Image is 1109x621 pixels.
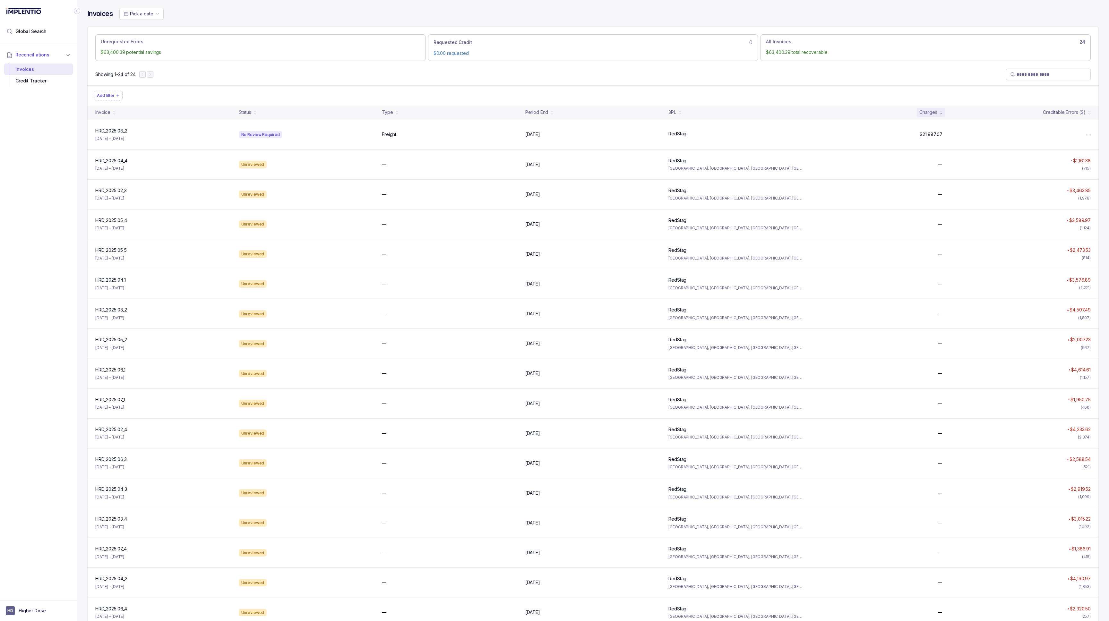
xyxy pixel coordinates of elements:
p: $4,507.49 [1070,307,1091,313]
p: RedStag [668,575,686,582]
span: Global Search [15,28,47,35]
p: — [938,490,942,496]
p: $2,007.23 [1070,336,1091,343]
p: HRD_2025.08_2 [95,128,127,134]
p: [DATE] [525,549,540,556]
div: Unreviewed [239,400,267,407]
p: — [938,549,942,556]
p: $1,950.75 [1070,396,1091,403]
p: $3,015.22 [1071,516,1091,522]
p: RedStag [668,396,686,403]
p: HRD_2025.05_4 [95,217,127,224]
div: (2,221) [1079,285,1091,291]
p: RedStag [668,367,686,373]
div: Unreviewed [239,310,267,318]
p: RedStag [668,456,686,463]
p: $3,576.89 [1069,277,1091,283]
p: [DATE] [525,579,540,586]
div: Unreviewed [239,250,267,258]
p: [DATE] – [DATE] [95,195,124,201]
p: — [382,460,386,466]
img: red pointer upwards [1067,279,1069,281]
p: [DATE] [525,161,540,168]
p: [GEOGRAPHIC_DATA], [GEOGRAPHIC_DATA], [GEOGRAPHIC_DATA], [GEOGRAPHIC_DATA] (SWT1) [668,285,804,291]
p: [DATE] – [DATE] [95,434,124,440]
div: Charges [919,109,937,115]
p: $4,614.61 [1071,367,1091,373]
p: [DATE] [525,191,540,198]
p: — [938,340,942,347]
p: — [938,579,942,586]
p: Requested Credit [434,39,472,46]
div: Unreviewed [239,549,267,557]
button: User initialsHigher Dose [6,606,71,615]
div: Unreviewed [239,280,267,288]
p: [DATE] – [DATE] [95,225,124,231]
p: HRD_2025.04_2 [95,575,127,582]
div: Status [239,109,251,115]
p: HRD_2025.05_2 [95,336,127,343]
div: (460) [1081,404,1091,411]
p: — [382,400,386,407]
div: Credit Tracker [9,75,68,87]
span: Pick a date [130,11,153,16]
p: [DATE] – [DATE] [95,255,124,261]
div: (1,099) [1078,494,1091,500]
div: (521) [1082,464,1091,470]
p: [DATE] [525,520,540,526]
p: — [938,520,942,526]
img: red pointer upwards [1067,309,1069,311]
div: No Review Required [239,131,282,139]
img: red pointer upwards [1069,548,1071,550]
ul: Action Tab Group [95,34,1091,61]
p: [DATE] [525,131,540,138]
p: — [382,430,386,437]
img: red pointer upwards [1068,578,1070,580]
p: RedStag [668,307,686,313]
p: — [382,520,386,526]
p: Unrequested Errors [101,38,143,45]
div: (715) [1082,165,1091,172]
p: — [938,161,942,168]
p: HRD_2025.04_1 [95,277,126,283]
p: — [382,281,386,287]
p: [GEOGRAPHIC_DATA], [GEOGRAPHIC_DATA], [GEOGRAPHIC_DATA], [GEOGRAPHIC_DATA] (SWT1) [668,613,804,620]
p: — [382,221,386,227]
p: RedStag [668,516,686,522]
p: HRD_2025.04_4 [95,157,127,164]
p: — [382,310,386,317]
p: [DATE] [525,430,540,437]
p: [DATE] – [DATE] [95,583,124,590]
p: — [938,400,942,407]
li: Filter Chip Add filter [94,91,123,100]
div: Unreviewed [239,220,267,228]
div: (1,853) [1079,583,1091,590]
p: — [938,221,942,227]
p: [GEOGRAPHIC_DATA], [GEOGRAPHIC_DATA], [GEOGRAPHIC_DATA], [GEOGRAPHIC_DATA] (SWT1) [668,464,804,470]
p: RedStag [668,336,686,343]
ul: Filter Group [94,91,1092,100]
p: — [382,609,386,616]
img: red pointer upwards [1067,608,1069,609]
h6: 24 [1079,39,1085,45]
div: Invoice [95,109,110,115]
button: Reconciliations [4,48,73,62]
img: red pointer upwards [1069,369,1070,370]
p: Freight [382,131,396,138]
p: RedStag [668,486,686,492]
p: [DATE] [525,370,540,377]
div: Unreviewed [239,370,267,378]
p: [GEOGRAPHIC_DATA], [GEOGRAPHIC_DATA], [GEOGRAPHIC_DATA], [GEOGRAPHIC_DATA] (SWT1) [668,494,804,500]
p: RedStag [668,277,686,283]
p: — [382,370,386,377]
p: Showing 1-24 of 24 [95,71,135,78]
p: [DATE] [525,609,540,616]
p: $1,161.38 [1073,157,1091,164]
p: [DATE] [525,221,540,227]
div: Reconciliations [4,62,73,88]
p: [DATE] [525,460,540,466]
p: [DATE] – [DATE] [95,285,124,291]
span: User initials [6,606,15,615]
p: [DATE] – [DATE] [95,374,124,381]
div: Creditable Errors ($) [1043,109,1086,115]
